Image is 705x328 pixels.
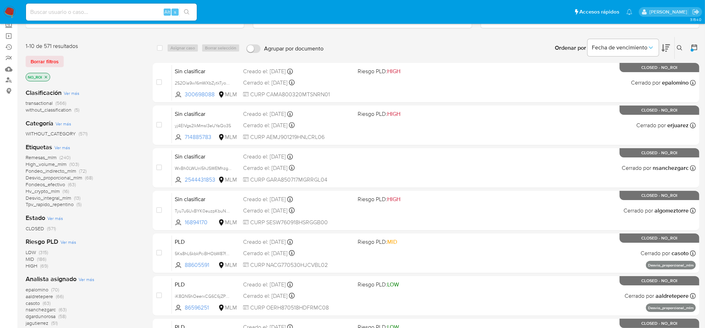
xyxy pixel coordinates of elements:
span: s [174,9,176,15]
span: 3.154.0 [690,17,701,22]
button: search-icon [179,7,194,17]
a: Notificaciones [626,9,632,15]
a: Salir [692,8,700,16]
input: Buscar usuario o caso... [26,7,197,17]
span: Accesos rápidos [579,8,619,16]
p: cesar.gonzalez@mercadolibre.com.mx [649,9,690,15]
span: Alt [164,9,170,15]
